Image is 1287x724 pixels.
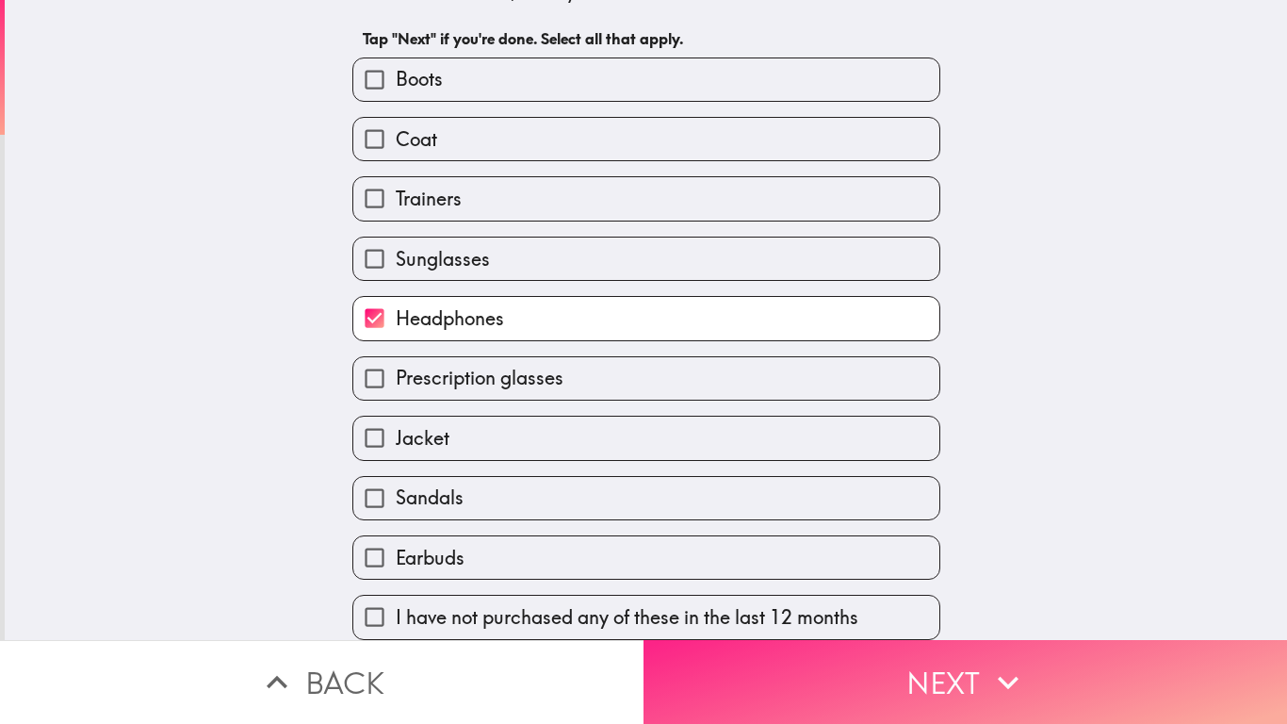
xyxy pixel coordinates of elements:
span: Trainers [396,186,462,212]
button: Earbuds [353,536,939,579]
button: Boots [353,58,939,101]
button: Jacket [353,417,939,459]
button: I have not purchased any of these in the last 12 months [353,596,939,638]
span: Headphones [396,305,504,332]
h6: Tap "Next" if you're done. Select all that apply. [363,28,930,49]
span: Prescription glasses [396,365,563,391]
span: Boots [396,66,443,92]
span: Jacket [396,425,449,452]
button: Sandals [353,477,939,519]
span: Sunglasses [396,246,490,272]
span: I have not purchased any of these in the last 12 months [396,604,858,631]
button: Sunglasses [353,238,939,280]
span: Earbuds [396,545,464,571]
button: Prescription glasses [353,357,939,400]
button: Next [643,640,1287,724]
button: Coat [353,118,939,160]
button: Trainers [353,177,939,220]
span: Sandals [396,485,464,511]
span: Coat [396,126,437,153]
button: Headphones [353,297,939,339]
